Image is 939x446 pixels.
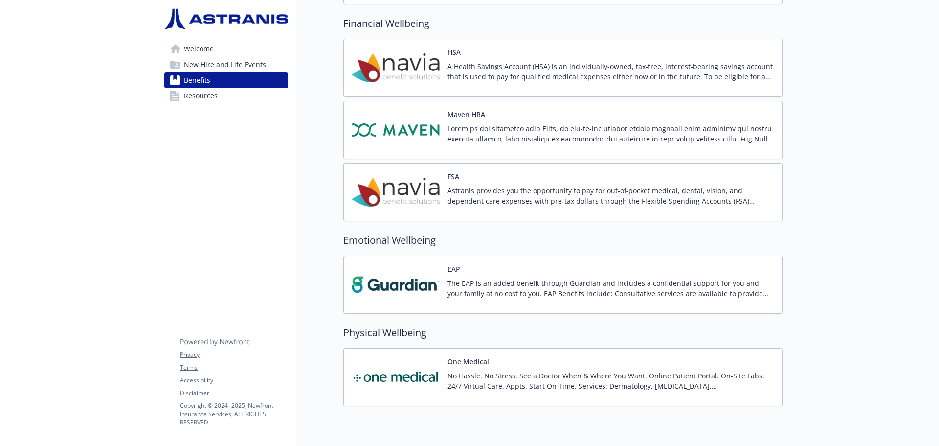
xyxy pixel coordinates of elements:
[180,389,288,398] a: Disclaimer
[180,376,288,385] a: Accessibility
[343,233,782,248] h2: Emotional Wellbeing
[447,61,774,82] p: A Health Savings Account (HSA) is an individually-owned, tax-free, interest-bearing savings accou...
[447,109,485,119] button: Maven HRA
[447,123,774,144] p: Loremips dol sitametco adip Elits, do eiu-te-inc utlabor etdolo magnaali enim adminimv qui nostru...
[447,278,774,299] p: The EAP is an added benefit through Guardian and includes a confidential support for you and your...
[164,57,288,72] a: New Hire and Life Events
[184,41,214,57] span: Welcome
[180,351,288,359] a: Privacy
[184,72,210,88] span: Benefits
[352,171,440,213] img: Navia Benefit Solutions carrier logo
[352,109,440,151] img: Maven carrier logo
[184,57,266,72] span: New Hire and Life Events
[180,401,288,426] p: Copyright © 2024 - 2025 , Newfront Insurance Services, ALL RIGHTS RESERVED
[343,16,782,31] h2: Financial Wellbeing
[164,41,288,57] a: Welcome
[447,186,774,206] p: Astranis provides you the opportunity to pay for out‐of‐pocket medical, dental, vision, and depen...
[164,88,288,104] a: Resources
[447,264,460,274] button: EAP
[164,72,288,88] a: Benefits
[184,88,218,104] span: Resources
[352,264,440,305] img: Guardian carrier logo
[343,326,782,340] h2: Physical Wellbeing
[447,171,459,182] button: FSA
[352,356,440,398] img: One Medical carrier logo
[447,371,774,391] p: No Hassle. No Stress. See a Doctor When & Where You Want. Online Patient Portal. On-Site Labs. 24...
[352,47,440,89] img: Navia Benefit Solutions carrier logo
[447,47,461,57] button: HSA
[447,356,489,367] button: One Medical
[180,363,288,372] a: Terms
